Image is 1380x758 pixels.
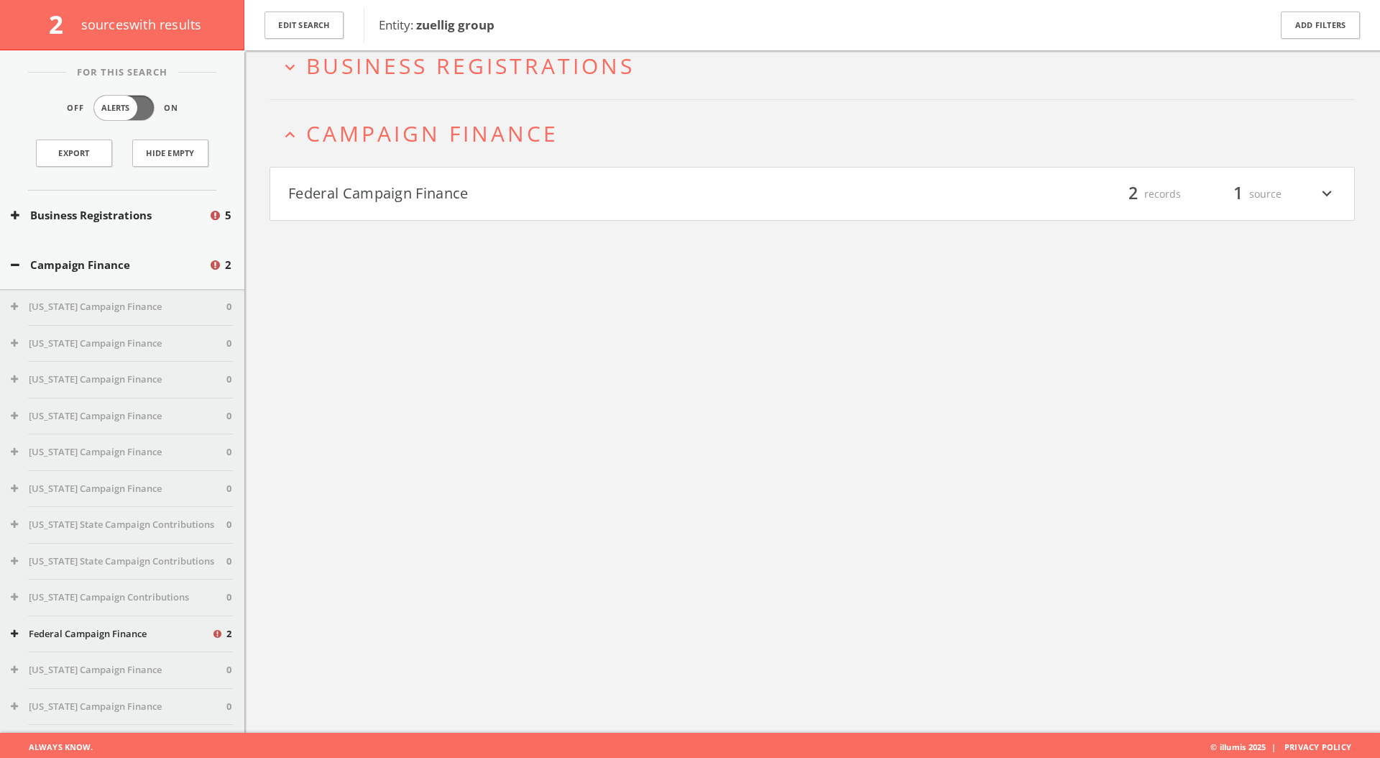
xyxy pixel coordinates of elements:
button: [US_STATE] Campaign Finance [11,700,226,714]
span: source s with results [81,16,202,33]
span: 0 [226,591,231,606]
span: 0 [226,700,231,714]
span: 5 [225,208,231,224]
span: 0 [226,337,231,351]
button: [US_STATE] Campaign Finance [11,409,226,424]
button: [US_STATE] State Campaign Contributions [11,519,226,533]
span: Business Registrations [306,51,635,81]
span: 0 [226,301,231,315]
span: 0 [226,664,231,678]
span: | [1266,741,1282,752]
span: For This Search [66,65,178,80]
button: [US_STATE] Campaign Finance [11,664,226,678]
span: On [164,103,178,115]
button: [US_STATE] Campaign Contributions [11,591,226,606]
span: 0 [226,446,231,460]
button: [US_STATE] Campaign Finance [11,373,226,388]
a: Export [36,140,112,167]
button: Hide Empty [132,140,208,167]
span: 0 [226,482,231,496]
span: 2 [226,627,231,641]
button: [US_STATE] Campaign Finance [11,301,226,315]
span: 2 [1122,181,1144,206]
span: 0 [226,519,231,533]
a: Privacy Policy [1284,741,1351,752]
button: Campaign Finance [11,257,208,273]
button: expand_moreBusiness Registrations [280,54,1355,78]
span: 2 [49,7,75,41]
span: Entity: [379,17,494,33]
i: expand_more [280,58,300,77]
button: Federal Campaign Finance [11,627,211,641]
span: Campaign Finance [306,119,558,148]
button: Add Filters [1281,12,1360,40]
button: Federal Campaign Finance [288,182,812,206]
button: [US_STATE] State Campaign Contributions [11,554,226,569]
button: Business Registrations [11,208,208,224]
span: 1 [1227,181,1249,206]
span: 0 [226,409,231,424]
button: [US_STATE] Campaign Finance [11,482,226,496]
i: expand_less [280,125,300,145]
span: 0 [226,554,231,569]
div: records [1095,182,1181,206]
span: 2 [225,257,231,273]
div: source [1195,182,1282,206]
span: 0 [226,373,231,388]
button: Edit Search [264,12,344,40]
span: Off [67,103,84,115]
i: expand_more [1317,182,1336,206]
b: zuellig group [416,17,494,33]
button: [US_STATE] Campaign Finance [11,337,226,351]
button: [US_STATE] Campaign Finance [11,446,226,460]
button: expand_lessCampaign Finance [280,122,1355,145]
